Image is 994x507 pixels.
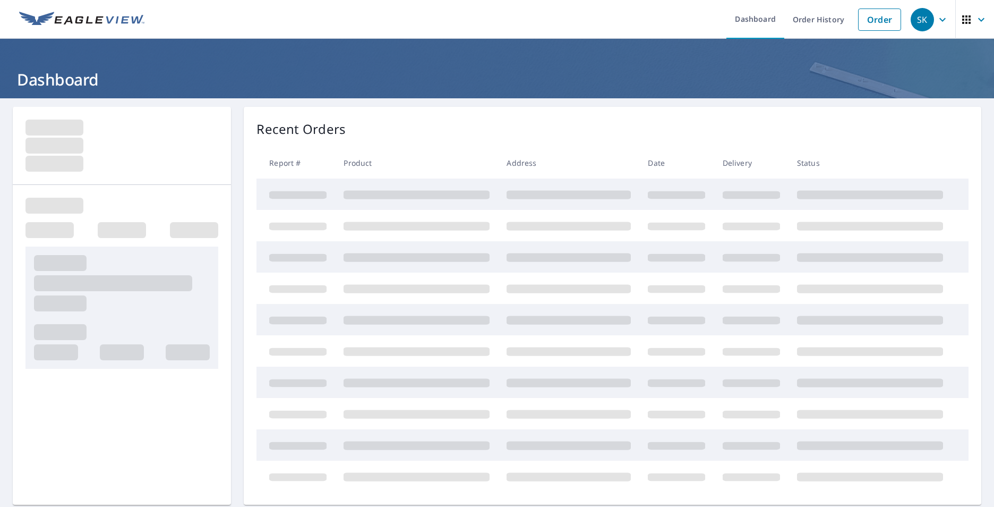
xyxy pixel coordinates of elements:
th: Date [639,147,714,179]
th: Report # [256,147,335,179]
th: Address [498,147,639,179]
p: Recent Orders [256,120,346,139]
div: SK [911,8,934,31]
a: Order [858,9,901,31]
th: Product [335,147,498,179]
th: Delivery [714,147,789,179]
th: Status [789,147,952,179]
img: EV Logo [19,12,144,28]
h1: Dashboard [13,69,981,90]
